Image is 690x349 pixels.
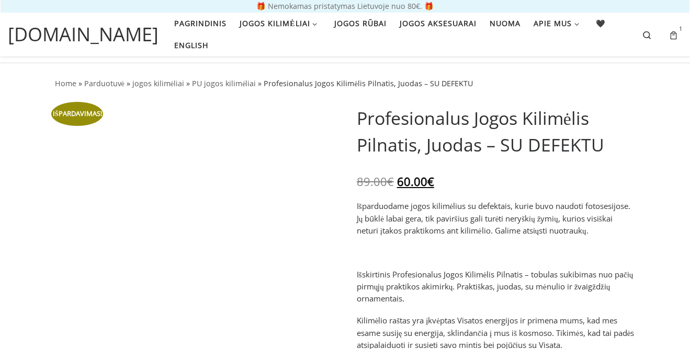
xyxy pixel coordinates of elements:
span: IŠPARDAVIMAS! [51,102,103,126]
span: Jogos aksesuarai [400,13,477,32]
span: Pagrindinis [174,13,227,32]
a: Jogos aksesuarai [397,13,480,34]
span: Profesionalus Jogos Kilimėlis Pilnatis, Juodas – SU DEFEKTU [264,78,472,88]
span: » [78,78,82,88]
a: Pagrindinis [171,13,230,34]
span: Nuoma [490,13,521,32]
p: Išparduodame jogos kilimėlius su defektais, kurie buvo naudoti fotosesijose. Jų būklė labai gera,... [357,200,636,237]
span: English [174,34,209,54]
a: English [171,34,212,56]
a: [DOMAIN_NAME] [8,20,159,49]
span: » [258,78,262,88]
h1: Profesionalus Jogos Kilimėlis Pilnatis, Juodas – SU DEFEKTU [357,105,636,158]
a: Jogos rūbai [331,13,390,34]
a: Home [55,78,76,88]
sup: 1 [679,29,682,41]
a: PU jogos kilimėliai [192,78,256,88]
p: 🎁 Nemokamas pristatymas Lietuvoje nuo 80€. 🎁 [10,3,680,10]
p: Išskirtinis Profesionalus Jogos Kilimėlis Pilnatis – tobulas sukibimas nuo pačių pirmųjų praktiko... [357,269,636,305]
a: Nuoma [487,13,524,34]
span: € [427,173,434,189]
bdi: 89.00 [357,173,394,189]
span: » [186,78,190,88]
a: Parduotuvė [84,78,125,88]
span: € [387,173,394,189]
a: 🖤 [593,13,609,34]
span: Jogos kilimėliai [240,13,310,32]
a: Jogos kilimėliai [236,13,324,34]
span: Jogos rūbai [334,13,387,32]
a: jogos kilimėliai [132,78,184,88]
span: » [127,78,130,88]
span: Apie mus [534,13,572,32]
a: 1 [660,19,690,51]
span: 🖤 [596,13,606,32]
bdi: 60.00 [397,173,434,189]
